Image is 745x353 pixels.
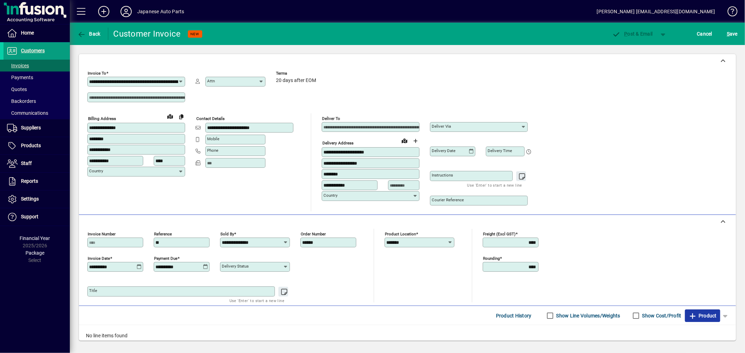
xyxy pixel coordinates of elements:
span: Backorders [7,98,36,104]
button: Cancel [695,28,714,40]
app-page-header-button: Back [70,28,108,40]
mat-label: Delivery status [222,264,249,269]
button: Save [725,28,739,40]
a: Suppliers [3,119,70,137]
mat-label: Deliver via [432,124,451,129]
span: Product [688,310,717,321]
mat-label: Title [89,288,97,293]
a: Communications [3,107,70,119]
mat-label: Order number [301,232,326,236]
span: ost & Email [612,31,653,37]
mat-label: Invoice date [88,256,110,261]
a: View on map [165,111,176,122]
mat-label: Delivery time [488,148,512,153]
mat-label: Product location [385,232,416,236]
a: Staff [3,155,70,172]
span: Staff [21,160,32,166]
span: Suppliers [21,125,41,130]
mat-label: Phone [207,148,218,153]
mat-hint: Use 'Enter' to start a new line [229,296,284,305]
div: Customer Invoice [114,28,181,39]
span: NEW [191,32,199,36]
span: Communications [7,110,48,116]
span: Reports [21,178,38,184]
mat-label: Instructions [432,173,453,178]
mat-label: Invoice To [88,71,106,76]
span: 20 days after EOM [276,78,316,83]
span: Terms [276,71,318,76]
span: Support [21,214,38,219]
a: Payments [3,72,70,83]
button: Choose address [410,135,421,147]
a: Products [3,137,70,155]
a: Home [3,24,70,42]
span: ave [727,28,738,39]
button: Profile [115,5,137,18]
mat-label: Payment due [154,256,177,261]
a: Invoices [3,60,70,72]
button: Copy to Delivery address [176,111,187,122]
button: Product [685,309,720,322]
span: Home [21,30,34,36]
mat-label: Sold by [220,232,234,236]
span: Financial Year [20,235,50,241]
mat-label: Deliver To [322,116,340,121]
mat-label: Country [323,193,337,198]
span: S [727,31,730,37]
button: Product History [493,309,534,322]
a: Support [3,208,70,226]
mat-label: Mobile [207,136,219,141]
span: Payments [7,75,33,80]
label: Show Line Volumes/Weights [555,312,620,319]
div: [PERSON_NAME] [EMAIL_ADDRESS][DOMAIN_NAME] [597,6,715,17]
span: Invoices [7,63,29,68]
label: Show Cost/Profit [641,312,681,319]
span: Back [77,31,101,37]
mat-label: Country [89,168,103,173]
button: Post & Email [609,28,656,40]
span: Quotes [7,87,27,92]
div: No line items found [79,325,736,346]
span: Products [21,143,41,148]
span: Settings [21,196,39,202]
mat-label: Rounding [483,256,500,261]
span: Customers [21,48,45,53]
a: Backorders [3,95,70,107]
div: Japanese Auto Parts [137,6,184,17]
span: Cancel [697,28,713,39]
mat-label: Courier Reference [432,197,464,202]
span: Product History [496,310,532,321]
mat-label: Delivery date [432,148,455,153]
mat-label: Freight (excl GST) [483,232,516,236]
a: Knowledge Base [722,1,736,24]
span: P [625,31,628,37]
a: Reports [3,173,70,190]
a: View on map [399,135,410,146]
mat-hint: Use 'Enter' to start a new line [467,181,522,189]
mat-label: Reference [154,232,172,236]
button: Add [93,5,115,18]
button: Back [75,28,102,40]
a: Quotes [3,83,70,95]
span: Package [25,250,44,256]
mat-label: Attn [207,78,215,83]
mat-label: Invoice number [88,232,116,236]
a: Settings [3,190,70,208]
